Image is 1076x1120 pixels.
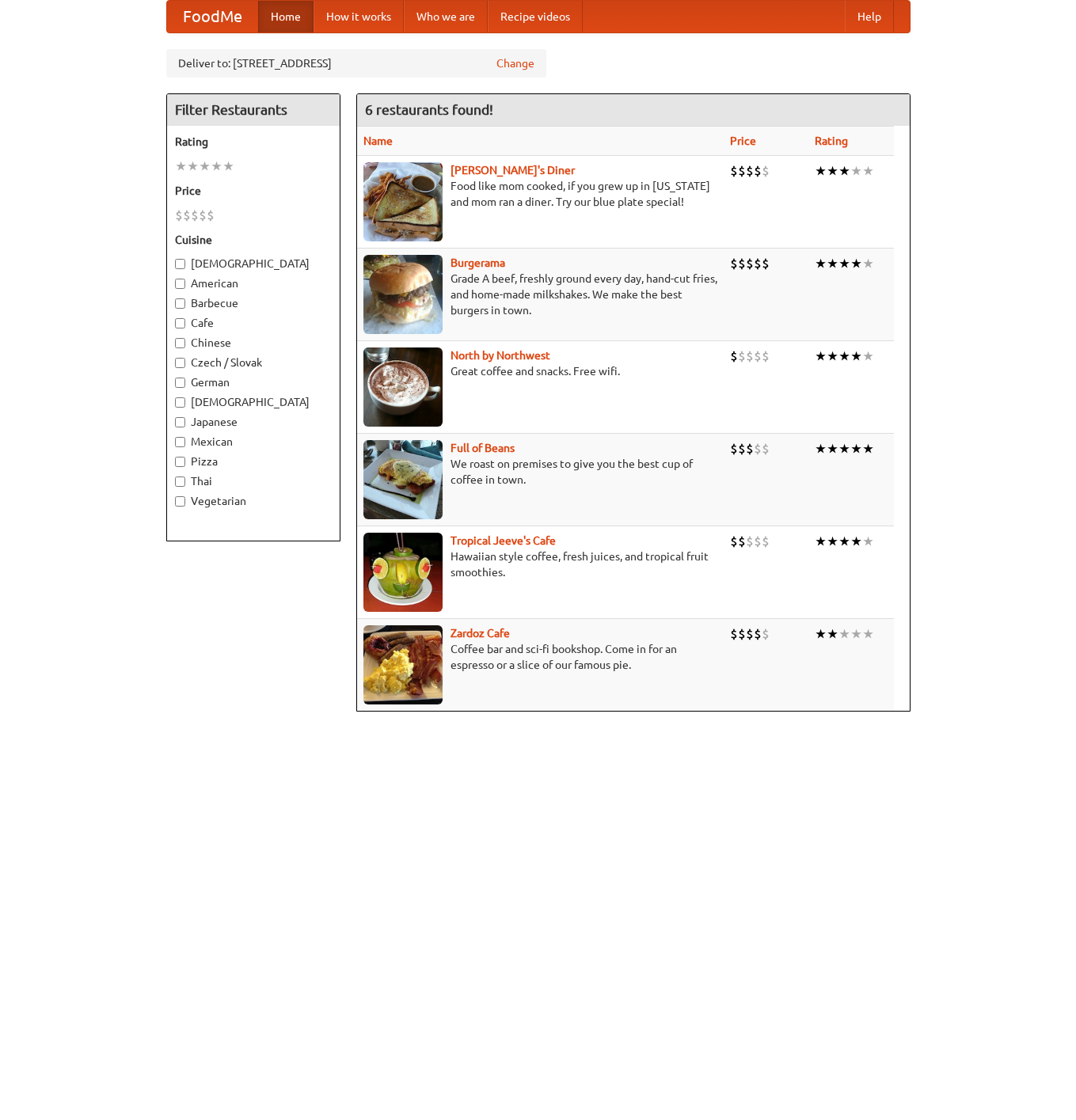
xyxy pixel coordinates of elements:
[827,347,838,365] li: ★
[838,255,850,272] li: ★
[862,625,874,643] li: ★
[850,440,862,457] li: ★
[222,158,234,175] li: ★
[738,533,746,550] li: $
[166,49,546,78] div: Deliver to: [STREET_ADDRESS]
[175,437,185,447] input: Mexican
[175,335,332,351] label: Chinese
[175,183,332,199] h5: Price
[175,338,185,348] input: Chinese
[738,255,746,272] li: $
[451,256,505,269] a: Burgerama
[175,259,185,269] input: [DEMOGRAPHIC_DATA]
[363,456,717,488] p: We roast on premises to give you the best cup of coffee in town.
[175,397,185,408] input: [DEMOGRAPHIC_DATA]
[365,102,493,117] ng-pluralize: 6 restaurants found!
[762,162,770,180] li: $
[838,440,850,457] li: ★
[862,162,874,180] li: ★
[175,457,185,467] input: Pizza
[850,625,862,643] li: ★
[488,1,583,32] a: Recipe videos
[451,534,556,547] a: Tropical Jeeve's Cafe
[199,158,211,175] li: ★
[754,625,762,643] li: $
[175,358,185,368] input: Czech / Slovak
[191,207,199,224] li: $
[845,1,894,32] a: Help
[730,347,738,365] li: $
[815,533,827,550] li: ★
[746,625,754,643] li: $
[258,1,314,32] a: Home
[762,625,770,643] li: $
[762,440,770,457] li: $
[175,434,332,450] label: Mexican
[815,162,827,180] li: ★
[175,355,332,370] label: Czech / Slovak
[175,394,332,410] label: [DEMOGRAPHIC_DATA]
[827,533,838,550] li: ★
[363,135,393,147] a: Name
[175,207,183,224] li: $
[175,493,332,509] label: Vegetarian
[175,476,185,487] input: Thai
[730,255,738,272] li: $
[167,94,340,126] h4: Filter Restaurants
[738,347,746,365] li: $
[746,347,754,365] li: $
[363,178,717,210] p: Food like mom cooked, if you grew up in [US_STATE] and mom ran a diner. Try our blue plate special!
[850,162,862,180] li: ★
[862,255,874,272] li: ★
[754,255,762,272] li: $
[862,440,874,457] li: ★
[363,440,443,519] img: beans.jpg
[827,625,838,643] li: ★
[363,533,443,612] img: jeeves.jpg
[762,255,770,272] li: $
[850,347,862,365] li: ★
[850,255,862,272] li: ★
[746,440,754,457] li: $
[175,298,185,309] input: Barbecue
[827,162,838,180] li: ★
[451,442,515,454] a: Full of Beans
[199,207,207,224] li: $
[730,162,738,180] li: $
[762,347,770,365] li: $
[754,347,762,365] li: $
[850,533,862,550] li: ★
[175,414,332,430] label: Japanese
[175,279,185,289] input: American
[754,162,762,180] li: $
[175,378,185,388] input: German
[746,255,754,272] li: $
[754,533,762,550] li: $
[175,318,185,328] input: Cafe
[746,162,754,180] li: $
[451,627,510,640] b: Zardoz Cafe
[363,363,717,379] p: Great coffee and snacks. Free wifi.
[314,1,404,32] a: How it works
[175,417,185,427] input: Japanese
[730,440,738,457] li: $
[815,135,848,147] a: Rating
[404,1,488,32] a: Who we are
[738,162,746,180] li: $
[451,164,575,177] b: [PERSON_NAME]'s Diner
[451,349,550,362] a: North by Northwest
[175,256,332,271] label: [DEMOGRAPHIC_DATA]
[175,374,332,390] label: German
[211,158,222,175] li: ★
[175,232,332,248] h5: Cuisine
[815,255,827,272] li: ★
[207,207,215,224] li: $
[175,473,332,489] label: Thai
[730,533,738,550] li: $
[815,440,827,457] li: ★
[175,275,332,291] label: American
